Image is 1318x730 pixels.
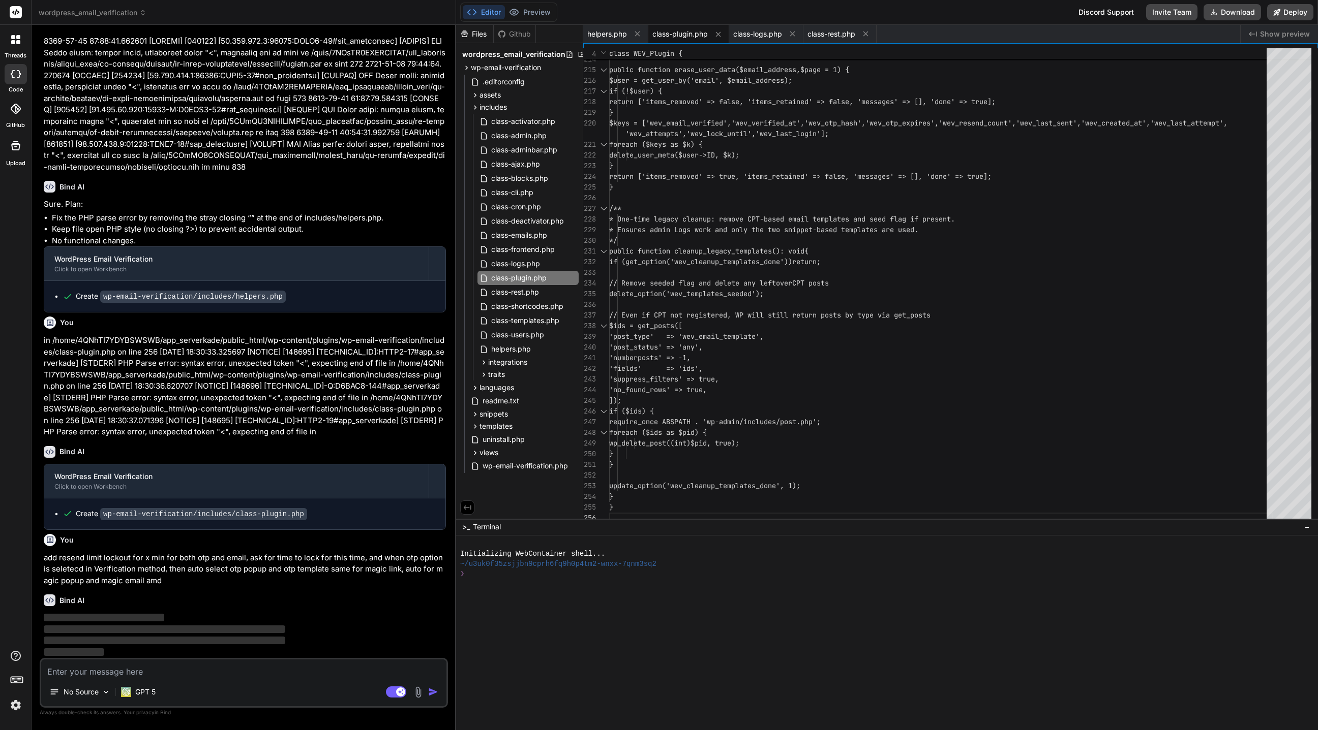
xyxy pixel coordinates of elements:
span: if (get_option('wev_cleanup_templates_done')) [609,257,792,266]
span: 'post_type' => 'wev_email_template', [609,332,764,341]
li: Fix the PHP parse error by removing the stray closing “” at the end of includes/helpers.php. [52,212,446,224]
div: 250 [583,449,596,459]
span: helpers.php [587,29,627,39]
span: helpers.php [490,343,532,355]
span: } [609,492,613,501]
div: WordPress Email Verification [54,254,418,264]
div: 229 [583,225,596,235]
span: $ids = get_posts([ [609,321,682,330]
div: 221 [583,139,596,150]
span: class-cli.php [490,186,534,199]
div: 239 [583,331,596,342]
div: 236 [583,299,596,310]
div: Create [76,509,307,519]
span: return ['items_removed' => true, 'items_retain [609,172,796,181]
div: 245 [583,395,596,406]
span: * One-time legacy cleanup: remove CPT-based ema [609,214,800,224]
div: 244 [583,385,596,395]
span: class-templates.php [490,314,560,327]
span: st.php'; [788,417,821,426]
span: ; [992,97,996,106]
p: No Source [64,687,99,697]
span: } [609,108,613,117]
span: class-adminbar.php [490,144,558,156]
div: 237 [583,310,596,321]
div: 254 [583,491,596,502]
span: 4 [583,49,596,59]
div: 217 [583,86,596,97]
span: foreach ($keys as $k) { [609,140,703,149]
span: il templates and seed flag if present. [800,214,955,224]
div: 246 [583,406,596,417]
div: 249 [583,438,596,449]
span: ed' => false, 'messages' => [], 'done' => true]; [796,172,992,181]
span: $page = 1) { [800,65,849,74]
span: return ['items_removed' => false, 'items_ret [609,97,788,106]
span: wordpress_email_verification [39,8,146,18]
span: class-rest.php [490,286,540,298]
span: class-frontend.php [490,243,556,256]
span: wordpress_email_verification [462,49,565,59]
span: } [609,460,613,469]
span: class-cron.php [490,201,542,213]
div: 234 [583,278,596,289]
span: class-plugin.php [652,29,708,39]
span: ‌ [44,648,104,656]
span: 'suppress_filters' => true, [609,374,719,384]
span: uninstall.php [482,433,526,446]
button: WordPress Email VerificationClick to open Workbench [44,464,429,498]
span: views [480,448,498,458]
label: threads [5,51,26,60]
span: 'no_found_rows' => true, [609,385,707,394]
div: 230 [583,235,596,246]
span: class-activator.php [490,115,556,128]
label: code [9,85,23,94]
div: 256 [583,513,596,523]
span: ‌ [44,625,285,633]
p: 8369-57-45 87:88:41.662601 [LOREMI] [040122] [50.359.972.3:96075:DOLO6-49#sit_ametconsec] [ADIPIS... [44,36,446,173]
span: { [804,246,808,256]
span: require_once ABSPATH . 'wp-admin/includes/po [609,417,788,426]
div: Click to collapse the range. [597,65,610,75]
span: ‌ [44,614,164,621]
div: 226 [583,193,596,203]
div: Create [76,291,286,302]
span: class-shortcodes.php [490,300,564,312]
button: Preview [505,5,555,19]
code: wp-email-verification/includes/class-plugin.php [100,508,307,520]
img: attachment [412,686,424,698]
div: Click to collapse the range. [597,139,610,150]
span: pet-based templates are used. [800,225,918,234]
span: ]); [609,396,621,405]
button: − [1302,519,1312,535]
span: $user = get_user_by('email', $email_address); [609,76,792,85]
h6: You [60,318,74,328]
div: 216 [583,75,596,86]
span: foreach ($ids as $pid) { [609,428,707,437]
span: delete_user_meta($user->ID, $k); [609,150,739,160]
span: ained' => false, 'messages' => [], 'done' => true] [788,97,992,106]
span: ❯ [460,569,464,579]
span: CPT posts [792,278,829,288]
h6: You [60,535,74,545]
span: empt', [1203,118,1227,128]
div: 223 [583,161,596,171]
span: class-blocks.php [490,172,549,184]
button: WordPress Email VerificationClick to open Workbench [44,247,429,280]
span: * Ensures admin Logs work and only the two snip [609,225,800,234]
span: } [609,182,613,192]
span: return; [792,257,821,266]
span: class-plugin.php [490,272,548,284]
span: languages [480,383,514,393]
li: No functional changes. [52,235,446,247]
div: 252 [583,470,596,481]
span: class-logs.php [733,29,782,39]
code: wp-email-verification/includes/helpers.php [100,291,286,303]
span: } [609,161,613,170]
span: ; [796,481,800,490]
div: 243 [583,374,596,385]
span: 'post_status' => 'any', [609,342,703,352]
span: Show preview [1260,29,1310,39]
span: 'wev_attempts','wev_lock_until','wev_last_login']; [625,129,829,138]
span: includes [480,102,507,112]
